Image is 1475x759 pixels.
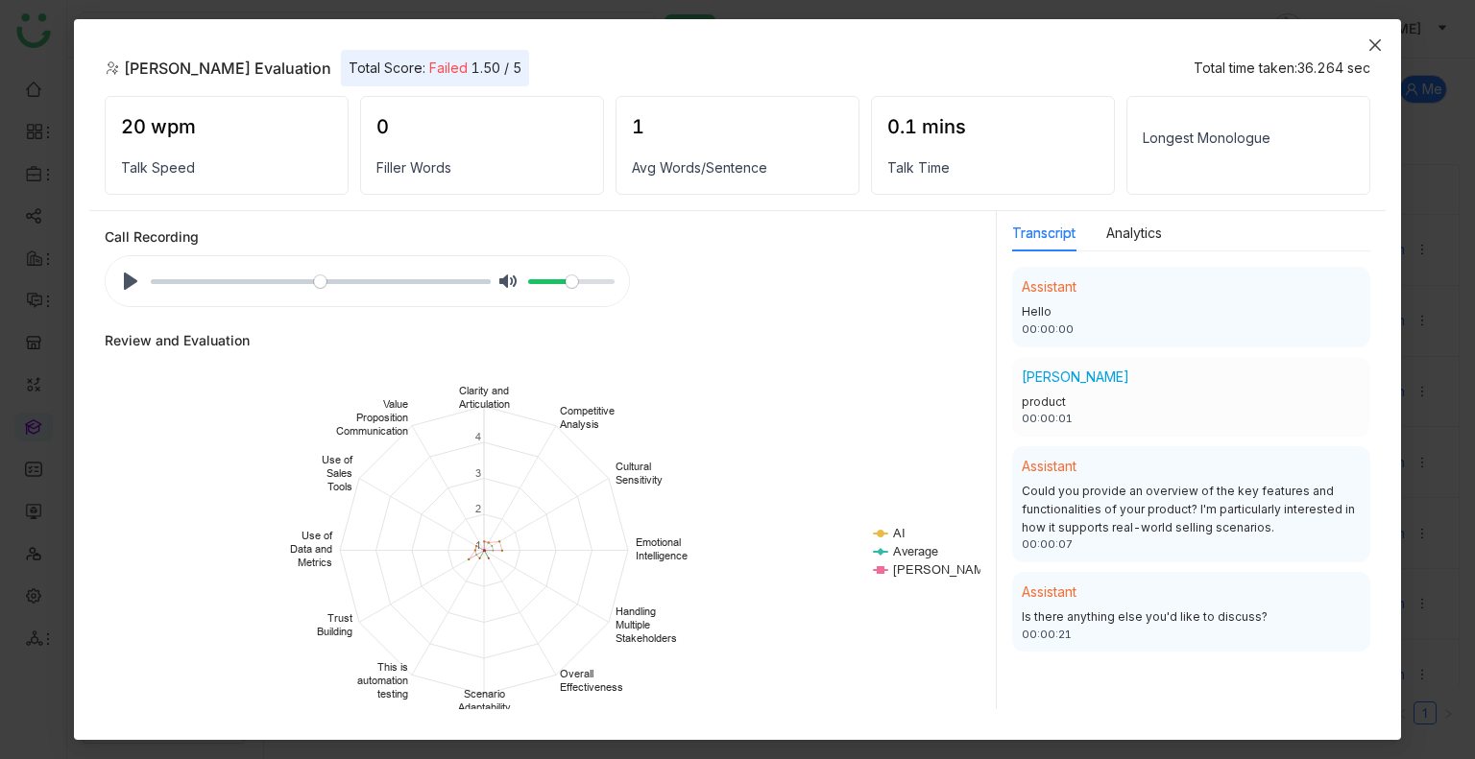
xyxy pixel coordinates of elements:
[616,460,663,486] text: Cultural Sensitivity
[376,157,588,178] div: Filler Words
[1349,19,1401,71] button: Close
[429,58,468,79] span: Failed
[376,112,588,142] div: 0
[1143,128,1354,149] div: Longest Monologue
[893,561,997,577] text: [PERSON_NAME]
[1297,59,1370,76] span: 36.264 sec
[887,112,1099,142] div: 0.1 mins
[560,667,623,694] text: Overall Effectiveness
[559,404,615,431] text: Competitive Analysis
[1022,627,1361,643] div: 00:00:21
[636,535,688,562] text: Emotional Intelligence
[1022,278,1076,295] span: Assistant
[1022,583,1076,600] span: Assistant
[317,611,352,638] text: Trust Building
[1022,321,1361,338] div: 00:00:00
[632,157,843,178] div: Avg Words/Sentence
[121,112,332,142] div: 20 wpm
[475,502,481,515] text: 2
[151,273,491,291] input: Seek
[115,266,146,296] button: Play
[616,605,677,645] text: Handling Multiple Stakeholders
[1022,608,1361,627] div: Is there anything else you'd like to discuss?
[1106,223,1162,244] button: Analytics
[341,50,529,86] div: Total Score: 1.50 / 5
[475,538,481,552] text: 1
[528,273,615,291] input: Volume
[1012,223,1076,244] button: Transcript
[1022,536,1361,553] div: 00:00:07
[105,226,980,248] div: Call Recording
[632,112,843,142] div: 1
[475,430,481,443] text: 4
[322,453,353,493] text: Use of Sales Tools
[1022,393,1361,412] div: product
[105,57,331,80] div: [PERSON_NAME] Evaluation
[105,330,250,351] div: Review and Evaluation
[1022,368,1129,385] span: [PERSON_NAME]
[1022,483,1361,537] div: Could you provide an overview of the key features and functionalities of your product? I'm partic...
[1022,411,1361,427] div: 00:00:01
[892,525,906,540] text: AI
[887,157,1099,178] div: Talk Time
[290,529,333,569] text: Use of Data and Metrics
[1022,303,1361,321] div: Hello
[1022,458,1076,474] span: Assistant
[336,397,408,438] text: Value Proposition Communication
[457,384,509,411] text: Clarity and Articulation
[475,466,481,480] text: 3
[121,157,332,178] div: Talk Speed
[1194,58,1370,79] div: Total time taken:
[105,60,120,76] img: role-play.svg
[357,660,408,700] text: This is automation testing
[456,687,510,714] text: Scenario Adaptability
[892,543,938,558] text: Average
